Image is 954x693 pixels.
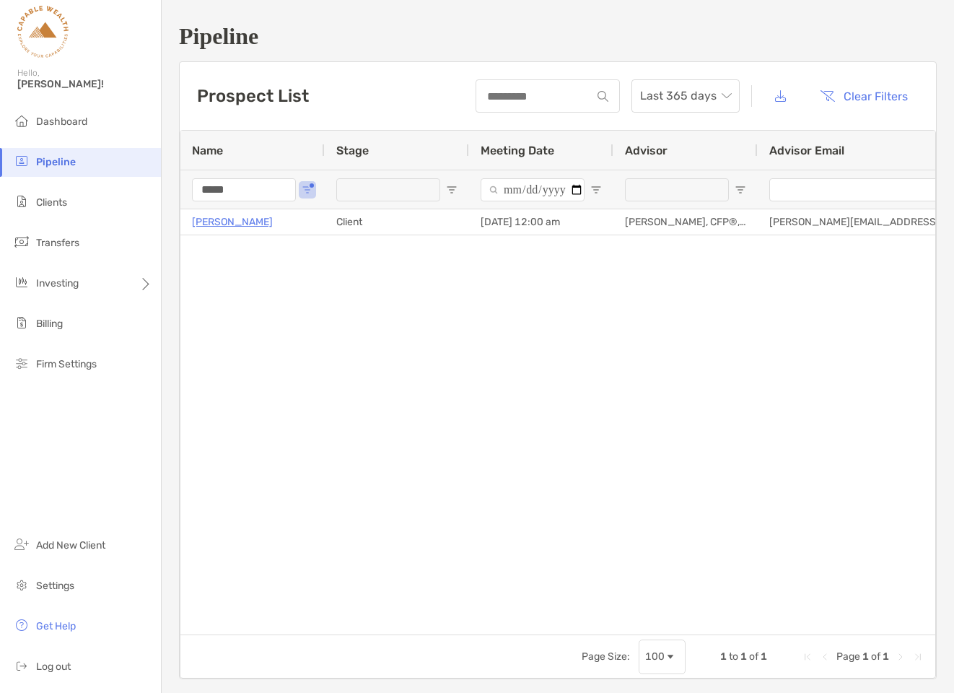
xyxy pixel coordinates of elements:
[819,651,831,663] div: Previous Page
[729,650,738,663] span: to
[13,152,30,170] img: pipeline icon
[36,661,71,673] span: Log out
[590,184,602,196] button: Open Filter Menu
[13,193,30,210] img: clients icon
[13,314,30,331] img: billing icon
[13,536,30,553] img: add_new_client icon
[13,657,30,674] img: logout icon
[192,178,296,201] input: Name Filter Input
[469,209,613,235] div: [DATE] 12:00 am
[871,650,880,663] span: of
[36,277,79,289] span: Investing
[325,209,469,235] div: Client
[13,112,30,129] img: dashboard icon
[809,80,919,112] button: Clear Filters
[13,233,30,250] img: transfers icon
[192,213,273,231] a: [PERSON_NAME]
[13,354,30,372] img: firm-settings icon
[197,86,309,106] h3: Prospect List
[446,184,458,196] button: Open Filter Menu
[769,144,844,157] span: Advisor Email
[720,650,727,663] span: 1
[36,318,63,330] span: Billing
[761,650,767,663] span: 1
[13,576,30,593] img: settings icon
[36,156,76,168] span: Pipeline
[36,237,79,249] span: Transfers
[36,580,74,592] span: Settings
[883,650,889,663] span: 1
[613,209,758,235] div: [PERSON_NAME], CFP®, CIMA, CEPA
[481,144,554,157] span: Meeting Date
[13,616,30,634] img: get-help icon
[735,184,746,196] button: Open Filter Menu
[912,651,924,663] div: Last Page
[645,650,665,663] div: 100
[36,196,67,209] span: Clients
[836,650,860,663] span: Page
[36,620,76,632] span: Get Help
[179,23,937,50] h1: Pipeline
[582,650,630,663] div: Page Size:
[895,651,906,663] div: Next Page
[36,358,97,370] span: Firm Settings
[13,274,30,291] img: investing icon
[17,6,69,58] img: Zoe Logo
[862,650,869,663] span: 1
[640,80,731,112] span: Last 365 days
[481,178,585,201] input: Meeting Date Filter Input
[36,539,105,552] span: Add New Client
[336,144,369,157] span: Stage
[625,144,668,157] span: Advisor
[17,78,152,90] span: [PERSON_NAME]!
[36,115,87,128] span: Dashboard
[639,640,686,674] div: Page Size
[740,650,747,663] span: 1
[192,144,223,157] span: Name
[302,184,313,196] button: Open Filter Menu
[802,651,813,663] div: First Page
[749,650,758,663] span: of
[598,91,608,102] img: input icon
